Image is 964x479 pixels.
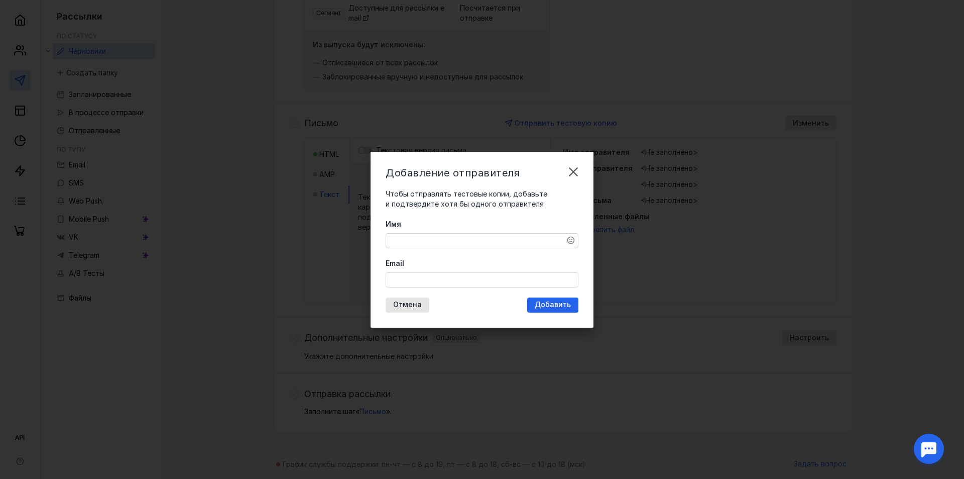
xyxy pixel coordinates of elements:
[386,189,547,208] span: Чтобы отправлять тестовые копии, добавьте и подтвердите хотя бы одного отправителя
[527,298,578,313] button: Добавить
[393,301,422,309] span: Отмена
[386,258,404,268] span: Email
[535,301,571,309] span: Добавить
[386,167,520,179] span: Добавление отправителя
[386,298,429,313] button: Отмена
[386,219,401,229] span: Имя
